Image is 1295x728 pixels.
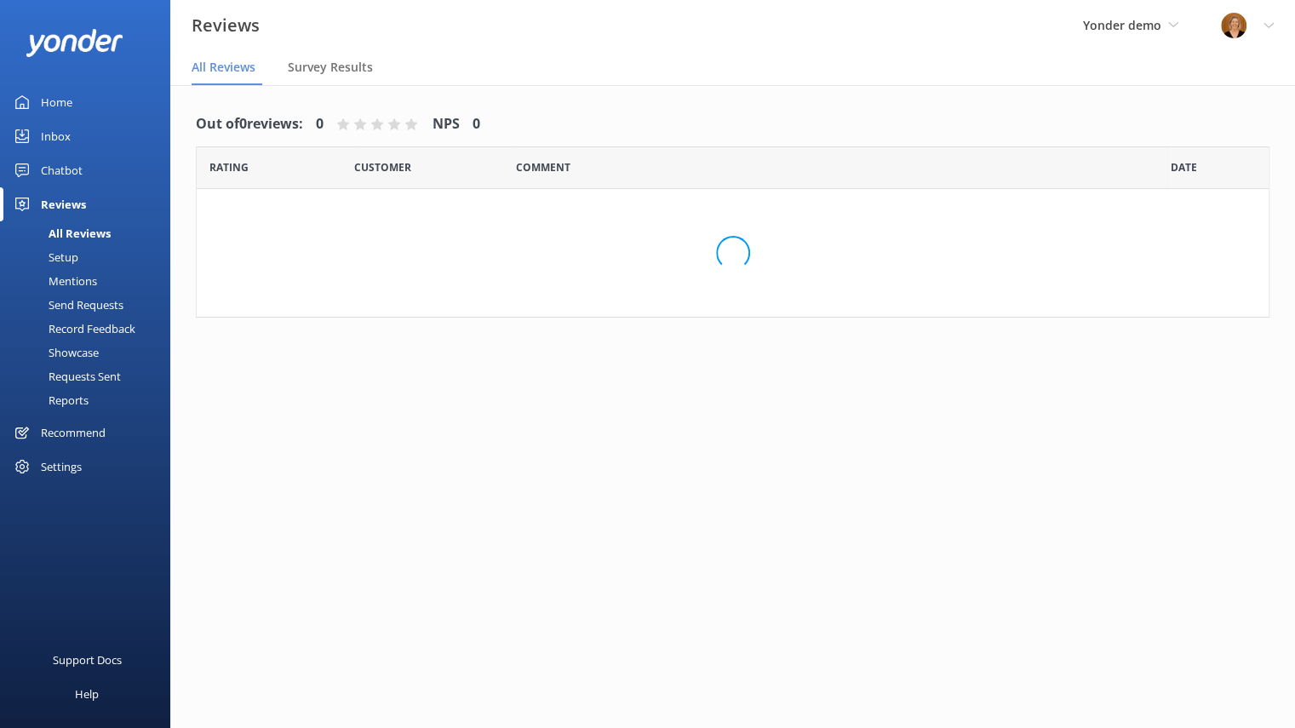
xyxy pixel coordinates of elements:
[1083,17,1161,33] span: Yonder demo
[10,388,89,412] div: Reports
[433,113,460,135] h4: NPS
[10,317,135,341] div: Record Feedback
[10,221,111,245] div: All Reviews
[10,317,170,341] a: Record Feedback
[516,159,570,175] span: Question
[41,187,86,221] div: Reviews
[10,245,170,269] a: Setup
[209,159,249,175] span: Date
[10,245,78,269] div: Setup
[10,269,170,293] a: Mentions
[1221,13,1246,38] img: 1-1617059290.jpg
[75,677,99,711] div: Help
[354,159,411,175] span: Date
[41,450,82,484] div: Settings
[41,416,106,450] div: Recommend
[316,113,324,135] h4: 0
[10,341,99,364] div: Showcase
[473,113,480,135] h4: 0
[10,388,170,412] a: Reports
[41,153,83,187] div: Chatbot
[41,85,72,119] div: Home
[10,269,97,293] div: Mentions
[196,113,303,135] h4: Out of 0 reviews:
[26,29,123,57] img: yonder-white-logo.png
[10,293,123,317] div: Send Requests
[288,59,373,76] span: Survey Results
[10,364,121,388] div: Requests Sent
[53,643,122,677] div: Support Docs
[1171,159,1197,175] span: Date
[10,293,170,317] a: Send Requests
[41,119,71,153] div: Inbox
[192,12,260,39] h3: Reviews
[10,341,170,364] a: Showcase
[10,364,170,388] a: Requests Sent
[10,221,170,245] a: All Reviews
[192,59,255,76] span: All Reviews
